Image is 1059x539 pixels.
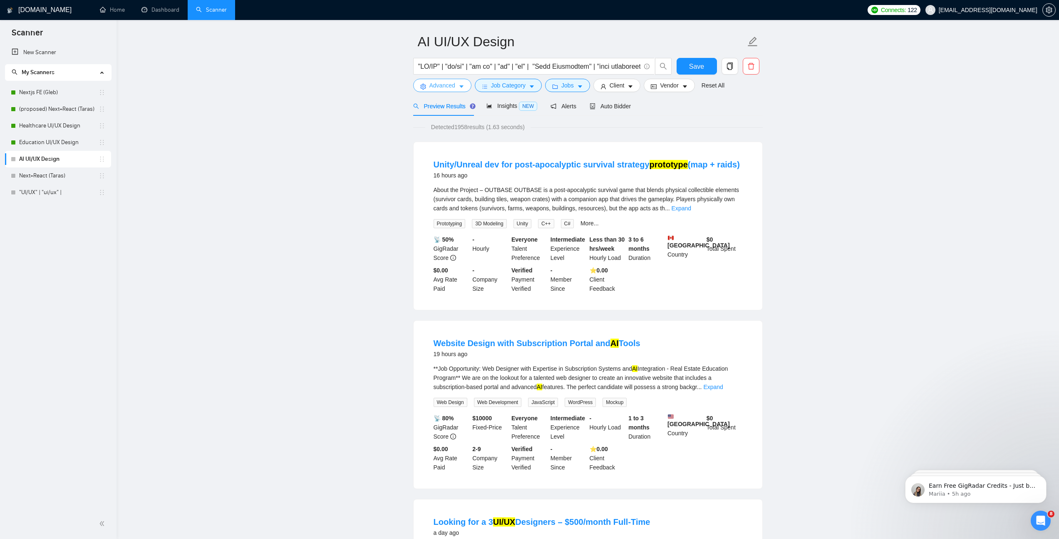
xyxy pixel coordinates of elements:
b: Intermediate [551,236,585,243]
div: a day ago [434,528,650,538]
span: Alerts [551,103,576,110]
img: upwork-logo.png [871,7,878,13]
b: Everyone [511,236,538,243]
div: About the Project – OUTBASE OUTBASE is a post-apocalyptic survival game that blends physical coll... [434,185,742,213]
b: ⭐️ 0.00 [590,446,608,452]
a: Nextjs FE (Gleb) [19,84,99,101]
span: Jobs [561,81,574,90]
div: Total Spent [705,235,744,262]
span: delete [743,62,759,70]
b: $0.00 [434,267,448,274]
div: Tooltip anchor [469,102,476,110]
span: holder [99,106,105,112]
span: Unity [513,219,531,228]
div: Client Feedback [588,444,627,472]
span: Job Category [491,81,526,90]
li: Next+React (Taras) [5,167,111,184]
a: Reset All [702,81,724,90]
span: holder [99,122,105,129]
div: GigRadar Score [432,235,471,262]
a: Expand [703,384,723,390]
span: notification [551,103,556,109]
span: holder [99,172,105,179]
span: setting [420,83,426,90]
img: 🇺🇸 [668,414,674,419]
a: homeHome [100,6,125,13]
span: Prototyping [434,219,466,228]
button: settingAdvancedcaret-down [413,79,471,92]
a: AI UI/UX Design [19,151,99,167]
span: Client [610,81,625,90]
span: caret-down [577,83,583,90]
span: search [413,103,419,109]
span: idcard [651,83,657,90]
span: WordPress [565,398,596,407]
div: Payment Verified [510,444,549,472]
span: edit [747,36,758,47]
b: - [590,415,592,422]
button: idcardVendorcaret-down [644,79,694,92]
span: caret-down [529,83,535,90]
button: userClientcaret-down [593,79,641,92]
button: folderJobscaret-down [545,79,590,92]
b: [GEOGRAPHIC_DATA] [667,235,730,249]
iframe: Intercom notifications message [893,458,1059,517]
b: 3 to 6 months [628,236,650,252]
a: Unity/Unreal dev for post-apocalyptic survival strategyprototype(map + raids) [434,160,740,169]
span: info-circle [450,255,456,261]
span: caret-down [682,83,688,90]
button: delete [743,58,759,75]
div: Avg Rate Paid [432,266,471,293]
input: Scanner name... [418,31,746,52]
span: copy [722,62,738,70]
span: Web Design [434,398,467,407]
a: dashboardDashboard [141,6,179,13]
div: Payment Verified [510,266,549,293]
span: holder [99,156,105,162]
span: Scanner [5,27,50,44]
img: 🇨🇦 [668,235,674,241]
a: Next+React (Taras) [19,167,99,184]
span: Vendor [660,81,678,90]
span: info-circle [644,64,650,69]
div: Country [666,235,705,262]
b: Everyone [511,415,538,422]
a: setting [1042,7,1056,13]
div: Client Feedback [588,266,627,293]
li: Education UI/UX Design [5,134,111,151]
span: folder [552,83,558,90]
mark: AI [610,339,619,348]
li: "UI/UX" | "ui/ux" | [5,184,111,201]
b: - [472,267,474,274]
a: Education UI/UX Design [19,134,99,151]
span: My Scanners [12,69,55,76]
a: More... [580,220,599,227]
b: - [472,236,474,243]
a: Healthcare UI/UX Design [19,117,99,134]
span: search [655,62,671,70]
span: area-chart [486,103,492,109]
a: searchScanner [196,6,227,13]
a: New Scanner [12,44,104,61]
div: Fixed-Price [471,414,510,441]
span: JavaScript [528,398,558,407]
span: Advanced [429,81,455,90]
div: GigRadar Score [432,414,471,441]
li: New Scanner [5,44,111,61]
span: Detected 1958 results (1.63 seconds) [425,122,531,132]
b: $ 10000 [472,415,492,422]
mark: prototype [650,160,688,169]
mark: AI [537,384,542,390]
div: Company Size [471,266,510,293]
div: 19 hours ago [434,349,640,359]
span: double-left [99,519,107,528]
img: logo [7,4,13,17]
span: holder [99,189,105,196]
div: Duration [627,414,666,441]
b: $ 0 [707,415,713,422]
b: 📡 80% [434,415,454,422]
button: barsJob Categorycaret-down [475,79,542,92]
